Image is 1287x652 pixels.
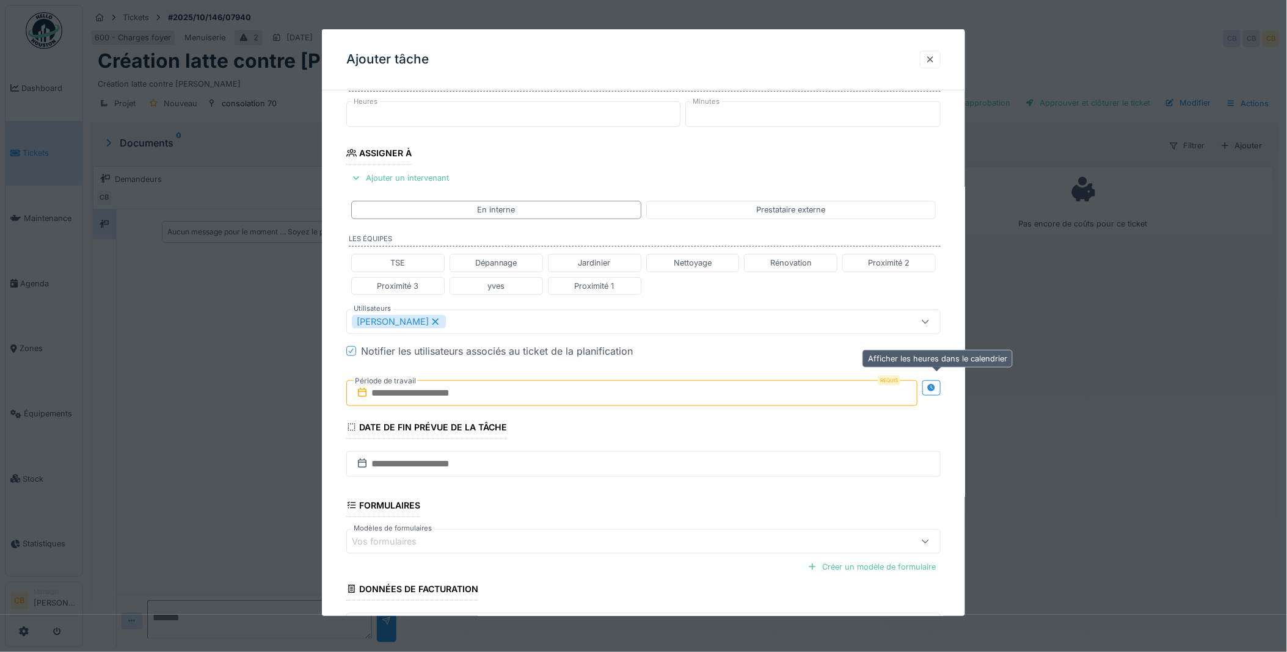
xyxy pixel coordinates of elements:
[756,205,825,216] div: Prestataire externe
[487,280,505,292] div: yves
[346,170,454,186] div: Ajouter un intervenant
[354,374,417,388] label: Période de travail
[674,258,712,269] div: Nettoyage
[346,496,421,517] div: Formulaires
[869,258,910,269] div: Proximité 2
[390,258,405,269] div: TSE
[351,523,434,534] label: Modèles de formulaires
[878,375,900,385] div: Requis
[477,205,515,216] div: En interne
[352,315,446,328] div: [PERSON_NAME]
[690,96,722,107] label: Minutes
[475,258,517,269] div: Dépannage
[349,78,941,92] label: Durée prévue
[351,96,380,107] label: Heures
[346,52,429,67] h3: Ajouter tâche
[351,303,393,314] label: Utilisateurs
[346,144,412,165] div: Assigner à
[575,280,614,292] div: Proximité 1
[361,344,633,358] div: Notifier les utilisateurs associés au ticket de la planification
[346,418,508,439] div: Date de fin prévue de la tâche
[770,258,812,269] div: Rénovation
[803,559,941,575] div: Créer un modèle de formulaire
[349,234,941,247] label: Les équipes
[862,350,1013,368] div: Afficher les heures dans le calendrier
[352,535,434,548] div: Vos formulaires
[346,580,479,601] div: Données de facturation
[578,258,611,269] div: Jardinier
[377,280,418,292] div: Proximité 3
